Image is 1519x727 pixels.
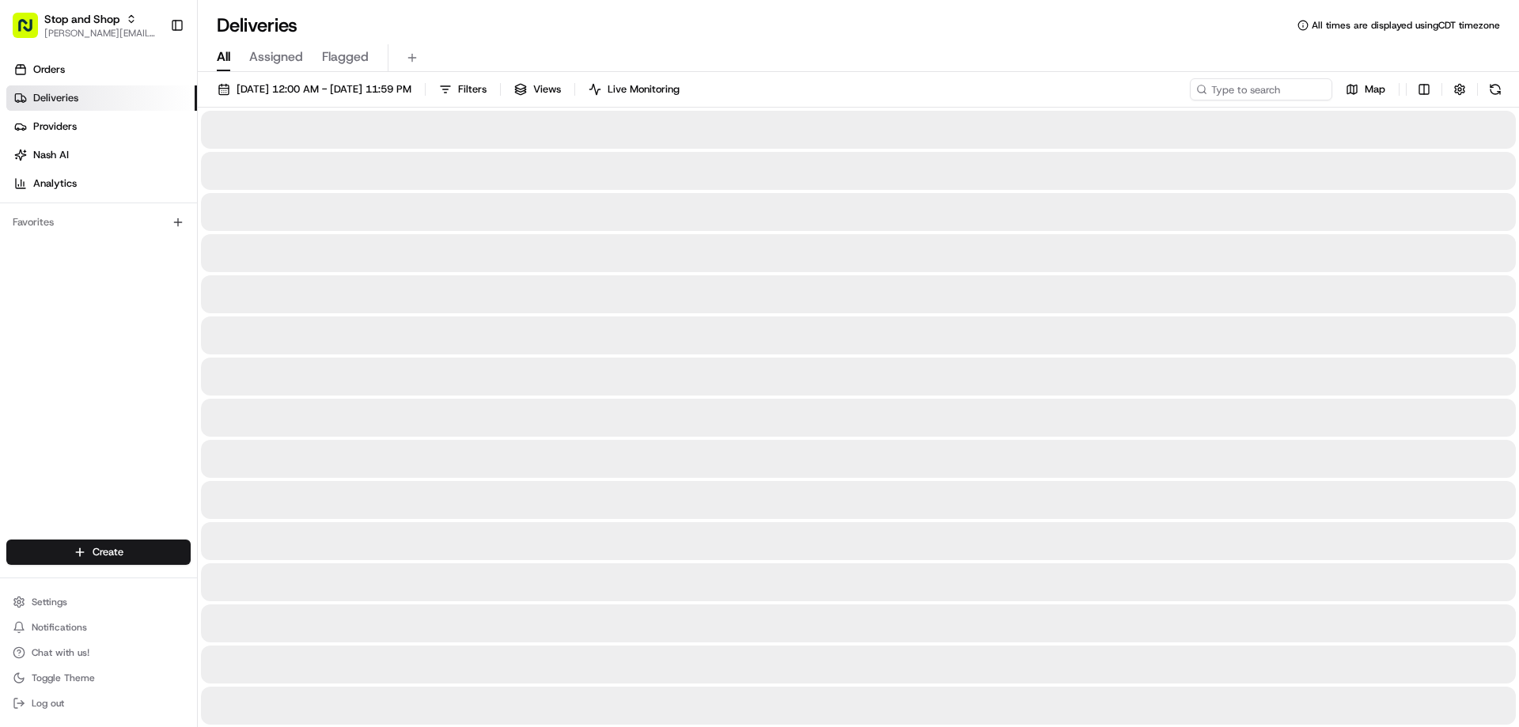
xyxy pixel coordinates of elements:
span: Create [93,545,123,559]
span: Views [533,82,561,97]
button: Notifications [6,616,191,638]
span: Notifications [32,621,87,634]
button: Map [1339,78,1392,100]
button: Create [6,540,191,565]
span: Assigned [249,47,303,66]
span: Analytics [33,176,77,191]
button: Chat with us! [6,642,191,664]
span: Nash AI [33,148,69,162]
button: Stop and Shop[PERSON_NAME][EMAIL_ADDRESS][PERSON_NAME][DOMAIN_NAME] [6,6,164,44]
span: Live Monitoring [608,82,680,97]
div: Favorites [6,210,191,235]
a: Deliveries [6,85,197,111]
span: Filters [458,82,487,97]
button: Settings [6,591,191,613]
a: Orders [6,57,197,82]
span: Map [1365,82,1385,97]
span: All times are displayed using CDT timezone [1312,19,1500,32]
span: Providers [33,119,77,134]
span: Settings [32,596,67,608]
span: Orders [33,62,65,77]
button: [DATE] 12:00 AM - [DATE] 11:59 PM [210,78,419,100]
button: Filters [432,78,494,100]
input: Type to search [1190,78,1332,100]
button: [PERSON_NAME][EMAIL_ADDRESS][PERSON_NAME][DOMAIN_NAME] [44,27,157,40]
button: Log out [6,692,191,714]
span: Flagged [322,47,369,66]
span: Chat with us! [32,646,89,659]
span: All [217,47,230,66]
span: Toggle Theme [32,672,95,684]
button: Toggle Theme [6,667,191,689]
a: Analytics [6,171,197,196]
a: Nash AI [6,142,197,168]
button: Live Monitoring [581,78,687,100]
button: Stop and Shop [44,11,119,27]
button: Refresh [1484,78,1506,100]
span: [DATE] 12:00 AM - [DATE] 11:59 PM [237,82,411,97]
span: Log out [32,697,64,710]
a: Providers [6,114,197,139]
button: Views [507,78,568,100]
span: Deliveries [33,91,78,105]
h1: Deliveries [217,13,297,38]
